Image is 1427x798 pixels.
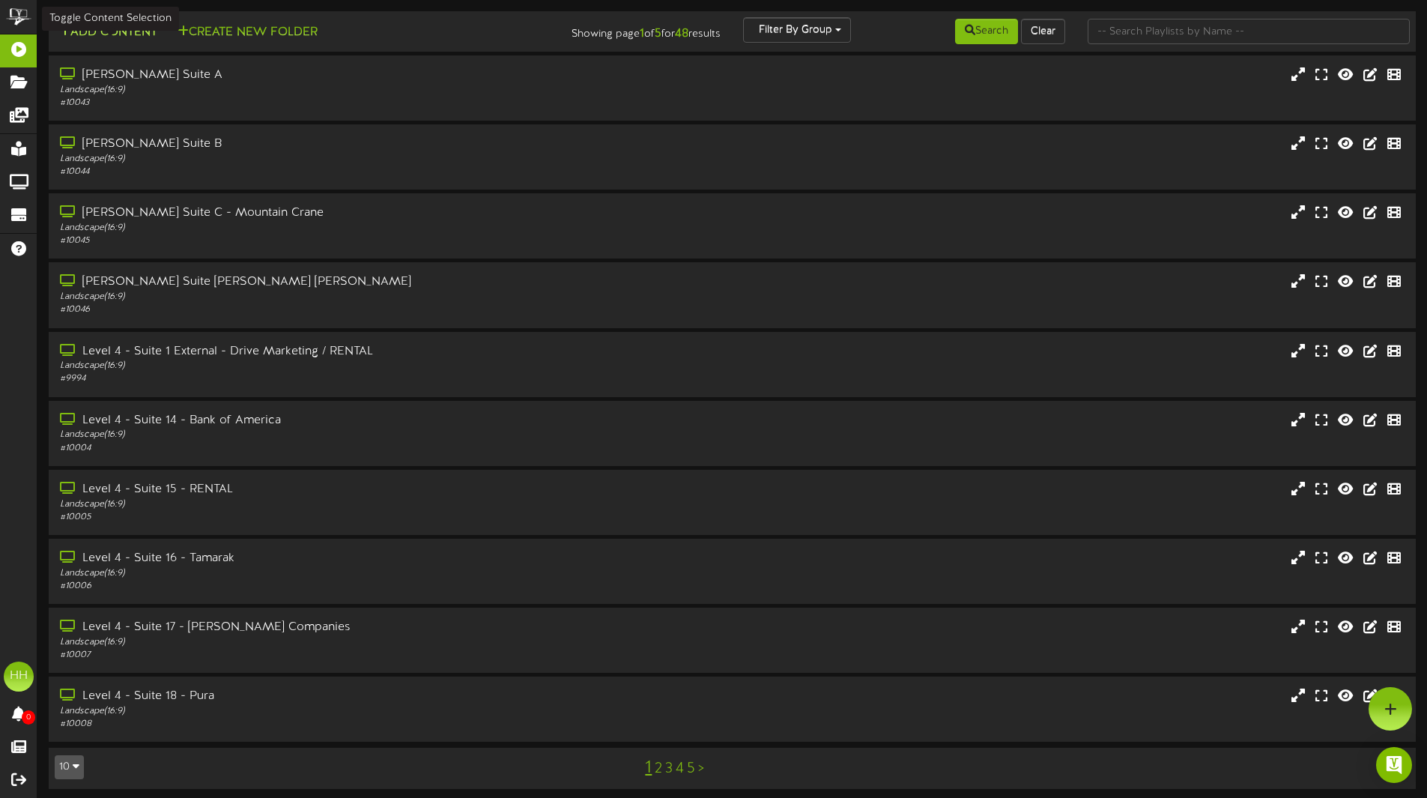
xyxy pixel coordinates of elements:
div: Landscape ( 16:9 ) [60,84,607,97]
div: Landscape ( 16:9 ) [60,498,607,511]
a: 5 [687,761,695,777]
div: # 10005 [60,511,607,524]
button: Filter By Group [743,17,851,43]
div: Level 4 - Suite 15 - RENTAL [60,481,607,498]
div: # 10007 [60,649,607,662]
div: Landscape ( 16:9 ) [60,705,607,718]
div: # 10044 [60,166,607,178]
strong: 1 [640,27,644,40]
input: -- Search Playlists by Name -- [1088,19,1410,44]
div: # 10004 [60,442,607,455]
a: 1 [645,758,652,778]
div: Level 4 - Suite 17 - [PERSON_NAME] Companies [60,619,607,636]
div: Level 4 - Suite 1 External - Drive Marketing / RENTAL [60,343,607,360]
div: [PERSON_NAME] Suite C - Mountain Crane [60,205,607,222]
div: Landscape ( 16:9 ) [60,153,607,166]
div: # 10046 [60,303,607,316]
a: > [698,761,704,777]
div: Level 4 - Suite 18 - Pura [60,688,607,705]
div: # 9994 [60,372,607,385]
div: Open Intercom Messenger [1376,747,1412,783]
button: Clear [1021,19,1065,44]
strong: 5 [655,27,661,40]
div: Landscape ( 16:9 ) [60,567,607,580]
div: [PERSON_NAME] Suite [PERSON_NAME] [PERSON_NAME] [60,273,607,291]
button: Add Content [55,23,162,42]
a: 4 [676,761,684,777]
div: [PERSON_NAME] Suite B [60,136,607,153]
div: # 10045 [60,235,607,247]
button: 10 [55,755,84,779]
div: Showing page of for results [503,17,732,43]
div: Level 4 - Suite 16 - Tamarak [60,550,607,567]
div: # 10043 [60,97,607,109]
a: 2 [655,761,662,777]
div: # 10008 [60,718,607,731]
button: Search [955,19,1018,44]
div: Landscape ( 16:9 ) [60,291,607,303]
div: [PERSON_NAME] Suite A [60,67,607,84]
div: HH [4,662,34,692]
a: 3 [665,761,673,777]
div: Landscape ( 16:9 ) [60,636,607,649]
div: Level 4 - Suite 14 - Bank of America [60,412,607,429]
div: Landscape ( 16:9 ) [60,429,607,441]
button: Create New Folder [173,23,322,42]
span: 0 [22,710,35,725]
div: Landscape ( 16:9 ) [60,222,607,235]
div: # 10006 [60,580,607,593]
div: Landscape ( 16:9 ) [60,360,607,372]
strong: 48 [675,27,688,40]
